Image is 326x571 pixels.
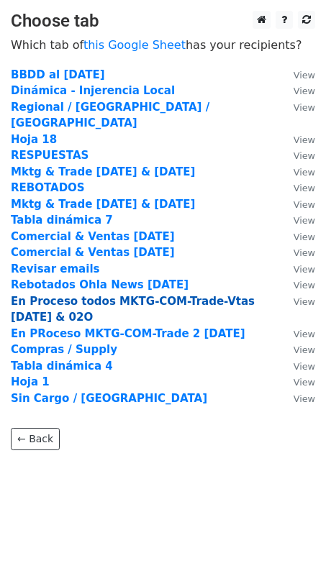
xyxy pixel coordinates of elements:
a: En Proceso todos MKTG-COM-Trade-Vtas [DATE] & 02O [11,295,255,324]
a: View [279,84,315,97]
a: View [279,230,315,243]
a: View [279,133,315,146]
a: View [279,198,315,211]
a: Revisar emails [11,262,99,275]
small: View [294,296,315,307]
a: RESPUESTAS [11,149,89,162]
small: View [294,183,315,193]
a: Regional / [GEOGRAPHIC_DATA] / [GEOGRAPHIC_DATA] [11,101,209,130]
small: View [294,134,315,145]
a: Comercial & Ventas [DATE] [11,230,175,243]
small: View [294,247,315,258]
a: View [279,246,315,259]
small: View [294,264,315,275]
small: View [294,167,315,178]
small: View [294,150,315,161]
small: View [294,344,315,355]
a: View [279,278,315,291]
small: View [294,70,315,81]
a: Rebotados Ohla News [DATE] [11,278,189,291]
a: Compras / Supply [11,343,117,356]
h3: Choose tab [11,11,315,32]
a: View [279,101,315,114]
a: View [279,375,315,388]
a: Dinámica - Injerencia Local [11,84,175,97]
a: View [279,343,315,356]
a: View [279,327,315,340]
a: Hoja 18 [11,133,57,146]
a: View [279,295,315,308]
small: View [294,215,315,226]
a: View [279,181,315,194]
div: Widget de chat [254,502,326,571]
small: View [294,361,315,372]
a: REBOTADOS [11,181,85,194]
a: ← Back [11,428,60,450]
a: View [279,68,315,81]
a: BBDD al [DATE] [11,68,105,81]
small: View [294,232,315,242]
a: View [279,392,315,405]
a: Mktg & Trade [DATE] & [DATE] [11,165,195,178]
small: View [294,199,315,210]
a: Comercial & Ventas [DATE] [11,246,175,259]
a: View [279,165,315,178]
a: Mktg & Trade [DATE] & [DATE] [11,198,195,211]
a: this Google Sheet [83,38,186,52]
a: View [279,262,315,275]
a: View [279,149,315,162]
small: View [294,86,315,96]
p: Which tab of has your recipients? [11,37,315,52]
a: Tabla dinámica 4 [11,360,113,373]
a: Hoja 1 [11,375,50,388]
a: En PRoceso MKTG-COM-Trade 2 [DATE] [11,327,245,340]
a: View [279,214,315,227]
a: Tabla dinámica 7 [11,214,113,227]
small: View [294,393,315,404]
small: View [294,280,315,291]
a: Sin Cargo / [GEOGRAPHIC_DATA] [11,392,207,405]
iframe: Chat Widget [254,502,326,571]
small: View [294,377,315,388]
small: View [294,102,315,113]
small: View [294,329,315,339]
a: View [279,360,315,373]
